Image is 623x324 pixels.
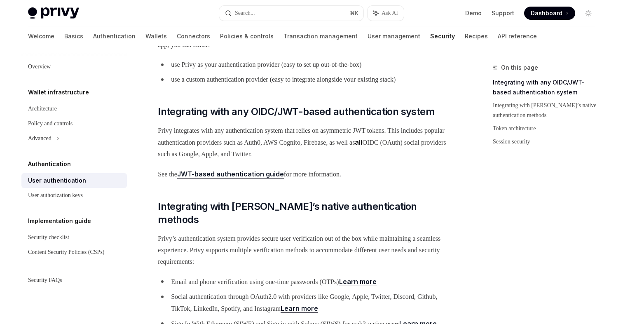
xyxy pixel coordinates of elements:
[524,7,575,20] a: Dashboard
[28,134,52,143] div: Advanced
[368,26,420,46] a: User management
[28,159,71,169] h5: Authentication
[21,173,127,188] a: User authentication
[355,138,362,146] strong: all
[177,170,284,178] a: JWT-based authentication guide
[93,26,136,46] a: Authentication
[28,176,86,185] div: User authentication
[28,26,54,46] a: Welcome
[501,63,538,73] span: On this page
[21,230,127,245] a: Security checklist
[493,135,602,148] a: Session security
[339,277,377,286] a: Learn more
[28,275,62,285] div: Security FAQs
[28,62,51,72] div: Overview
[158,276,455,288] li: Email and phone verification using one-time passwords (OTPs)
[430,26,455,46] a: Security
[177,26,210,46] a: Connectors
[465,9,482,17] a: Demo
[493,76,602,99] a: Integrating with any OIDC/JWT-based authentication system
[219,6,363,21] button: Search...⌘K
[235,8,255,18] div: Search...
[220,26,274,46] a: Policies & controls
[283,26,358,46] a: Transaction management
[158,233,455,268] span: Privy’s authentication system provides secure user verification out of the box while maintaining ...
[64,26,83,46] a: Basics
[28,190,83,200] div: User authorization keys
[368,6,404,21] button: Ask AI
[28,216,91,226] h5: Implementation guide
[493,122,602,135] a: Token architecture
[382,9,398,17] span: Ask AI
[465,26,488,46] a: Recipes
[158,105,435,118] span: Integrating with any OIDC/JWT-based authentication system
[28,87,89,97] h5: Wallet infrastructure
[28,104,57,114] div: Architecture
[531,9,562,17] span: Dashboard
[158,74,455,85] li: use a custom authentication provider (easy to integrate alongside your existing stack)
[498,26,537,46] a: API reference
[493,99,602,122] a: Integrating with [PERSON_NAME]’s native authentication methods
[28,119,73,129] div: Policy and controls
[21,101,127,116] a: Architecture
[158,125,455,160] span: Privy integrates with any authentication system that relies on asymmetric JWT tokens. This includ...
[492,9,514,17] a: Support
[158,59,455,70] li: use Privy as your authentication provider (easy to set up out-of-the-box)
[21,273,127,288] a: Security FAQs
[21,116,127,131] a: Policy and controls
[281,304,318,313] a: Learn more
[582,7,595,20] button: Toggle dark mode
[28,232,69,242] div: Security checklist
[350,10,358,16] span: ⌘ K
[21,59,127,74] a: Overview
[21,245,127,260] a: Content Security Policies (CSPs)
[145,26,167,46] a: Wallets
[21,188,127,203] a: User authorization keys
[158,168,455,180] span: See the for more information.
[158,200,455,226] span: Integrating with [PERSON_NAME]’s native authentication methods
[158,291,455,315] li: Social authentication through OAuth2.0 with providers like Google, Apple, Twitter, Discord, Githu...
[28,247,105,257] div: Content Security Policies (CSPs)
[28,7,79,19] img: light logo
